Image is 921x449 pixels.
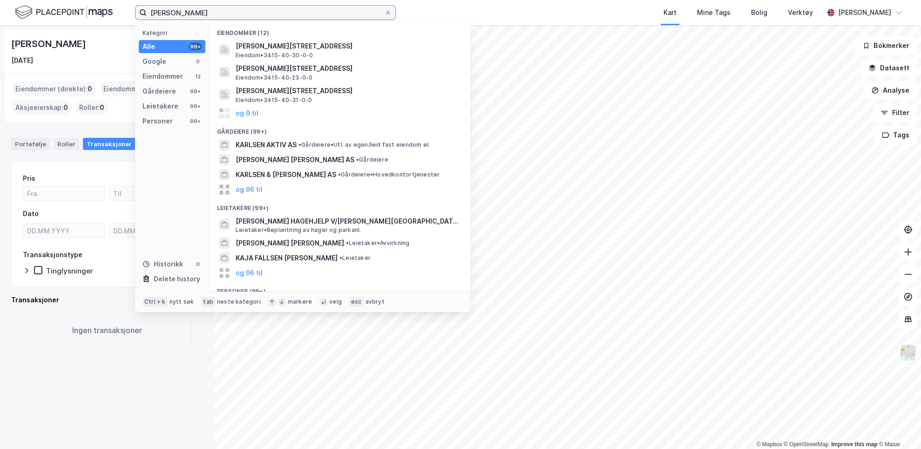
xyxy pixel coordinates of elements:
div: markere [288,298,312,306]
div: Personer (99+) [210,280,470,297]
span: • [339,254,342,261]
div: Gårdeiere (99+) [210,121,470,137]
span: Gårdeiere • Hovedkontortjenester [338,171,440,178]
span: Eiendom • 3415-40-23-0-0 [236,74,312,82]
div: Transaksjonstype [23,249,82,260]
input: Fra [23,186,105,200]
div: tab [201,297,215,306]
input: Til [109,186,191,200]
div: Transaksjoner [83,138,135,150]
span: [PERSON_NAME][STREET_ADDRESS] [236,85,459,96]
div: Kart [664,7,677,18]
div: Gårdeiere [142,86,176,97]
div: Pris [23,173,35,184]
div: Aksjeeierskap : [12,100,72,115]
div: [PERSON_NAME] [11,36,88,51]
span: KARLSEN AKTIV AS [236,139,297,150]
span: 0 [63,102,68,113]
div: 99+ [189,117,202,125]
span: • [338,171,341,178]
button: Datasett [860,59,917,77]
iframe: Chat Widget [874,404,921,449]
span: Gårdeiere [356,156,388,163]
span: [PERSON_NAME] [PERSON_NAME] [236,238,344,249]
button: og 9 til [236,108,258,119]
div: Roller [54,138,79,150]
span: KARLSEN & [PERSON_NAME] AS [236,169,336,180]
span: • [298,141,301,148]
a: Improve this map [831,441,877,448]
div: Google [142,56,166,67]
div: avbryt [365,298,384,306]
span: • [346,239,349,246]
div: Eiendommer (12) [210,22,470,39]
div: Leietakere [142,101,178,112]
button: og 96 til [236,184,263,195]
div: esc [349,297,364,306]
div: 12 [194,73,202,80]
div: [PERSON_NAME] [838,7,891,18]
div: Verktøy [788,7,813,18]
span: [PERSON_NAME][STREET_ADDRESS] [236,63,459,74]
div: [DATE] [11,55,33,66]
div: Eiendommer (direkte) : [12,82,96,96]
div: Kategori [142,29,205,36]
img: logo.f888ab2527a4732fd821a326f86c7f29.svg [15,4,113,20]
span: Eiendom • 3415-40-30-0-0 [236,52,313,59]
div: nytt søk [169,298,194,306]
span: 0 [88,83,92,95]
div: Bolig [751,7,767,18]
span: Gårdeiere • Utl. av egen/leid fast eiendom el. [298,141,430,149]
div: Mine Tags [697,7,731,18]
div: Delete history [154,273,200,285]
div: Ingen transaksjoner [22,309,192,351]
div: 99+ [189,102,202,110]
span: Leietaker • Beplantning av hager og parkanl. [236,226,361,234]
div: 99+ [189,43,202,50]
div: Historikk [142,259,183,270]
span: Leietaker [339,254,371,262]
span: [PERSON_NAME] HAGEHJELP V/[PERSON_NAME][GEOGRAPHIC_DATA] [236,216,459,227]
button: Tags [874,126,917,144]
span: [PERSON_NAME] [PERSON_NAME] AS [236,154,354,165]
div: Dato [23,208,39,219]
span: [PERSON_NAME][STREET_ADDRESS] [236,41,459,52]
div: 0 [194,58,202,65]
button: Filter [873,103,917,122]
div: Ctrl + k [142,297,168,306]
input: DD.MM.YYYY [109,224,191,238]
button: Bokmerker [854,36,917,55]
a: OpenStreetMap [784,441,829,448]
div: Eiendommer [142,71,183,82]
div: neste kategori [217,298,261,306]
div: Kontrollprogram for chat [874,404,921,449]
a: Mapbox [756,441,782,448]
span: KAJA FALLSEN [PERSON_NAME] [236,252,338,264]
button: Analyse [863,81,917,100]
span: Eiendom • 3415-40-31-0-0 [236,96,312,104]
div: Alle [142,41,155,52]
div: Personer [142,116,173,127]
div: Tinglysninger [46,266,93,275]
div: 99+ [189,88,202,95]
div: Leietakere (99+) [210,197,470,214]
button: og 96 til [236,267,263,279]
img: Z [899,344,917,361]
div: Roller : [75,100,108,115]
input: DD.MM.YYYY [23,224,105,238]
span: • [356,156,359,163]
div: Eiendommer (Indirekte) : [100,82,190,96]
input: Søk på adresse, matrikkel, gårdeiere, leietakere eller personer [147,6,384,20]
span: 0 [100,102,104,113]
div: Transaksjoner [11,294,203,306]
div: velg [329,298,342,306]
span: Leietaker • Avvirkning [346,239,409,247]
div: 0 [194,260,202,268]
div: Portefølje [11,138,50,150]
